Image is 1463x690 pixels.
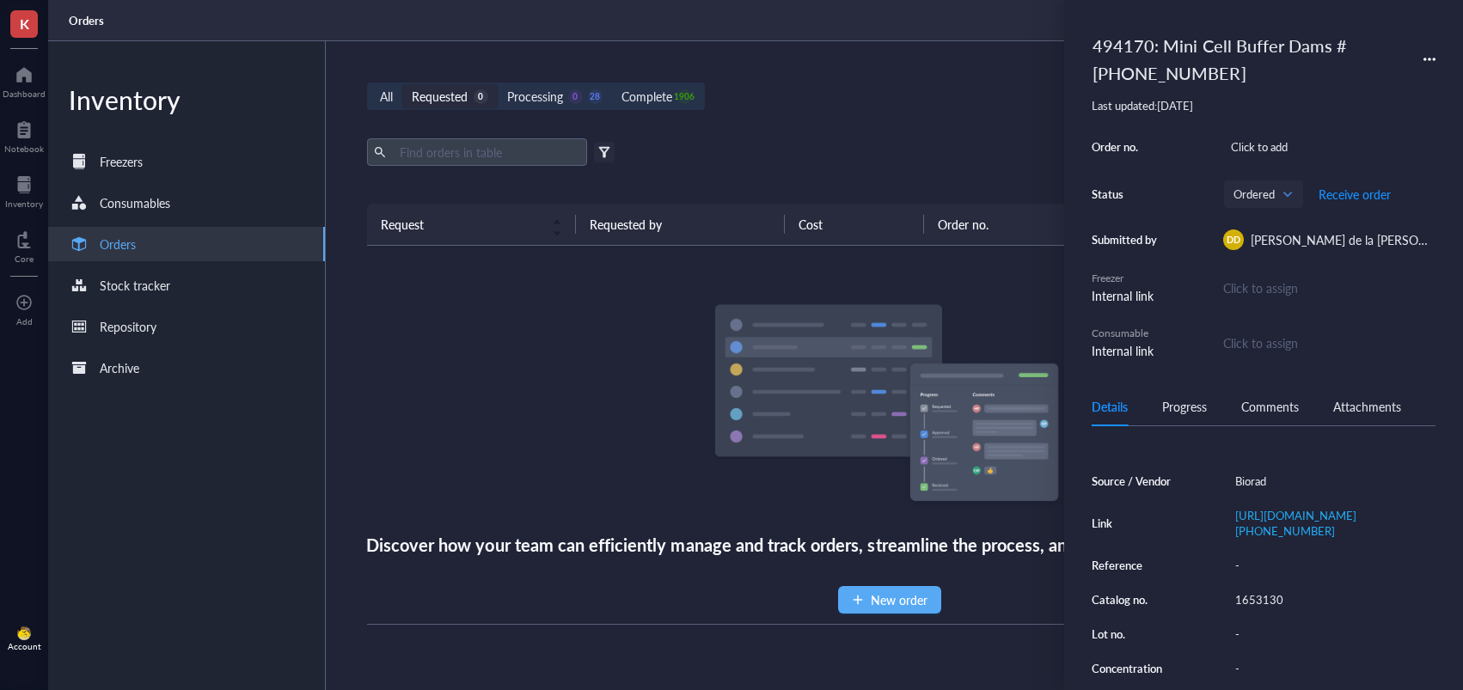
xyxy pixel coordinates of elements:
[48,144,325,179] a: Freezers
[1223,135,1435,159] div: Click to add
[100,193,170,212] div: Consumables
[1241,397,1299,416] div: Comments
[1085,27,1413,91] div: 494170: Mini Cell Buffer Dams #[PHONE_NUMBER]
[1162,397,1207,416] div: Progress
[838,586,941,614] button: New order
[1235,507,1356,539] a: [URL][DOMAIN_NAME][PHONE_NUMBER]
[8,641,41,651] div: Account
[1227,656,1435,681] div: -
[1092,98,1435,113] div: Last updated: [DATE]
[1092,397,1128,416] div: Details
[48,309,325,344] a: Repository
[1092,661,1179,676] div: Concentration
[677,89,692,104] div: 1906
[474,89,488,104] div: 0
[1227,469,1435,493] div: Biorad
[713,304,1066,510] img: Empty state
[1227,233,1240,247] span: DD
[3,61,46,99] a: Dashboard
[15,253,34,264] div: Core
[1223,333,1435,352] div: Click to assign
[1092,473,1179,489] div: Source / Vendor
[924,204,1133,245] th: Order no.
[1319,187,1391,201] span: Receive order
[100,235,136,253] div: Orders
[5,198,43,209] div: Inventory
[48,186,325,220] a: Consumables
[1092,592,1179,608] div: Catalog no.
[17,626,31,640] img: da48f3c6-a43e-4a2d-aade-5eac0d93827f.jpeg
[871,590,927,609] span: New order
[1227,622,1435,646] div: -
[1092,139,1160,155] div: Order no.
[1092,516,1179,531] div: Link
[1092,341,1160,360] div: Internal link
[16,316,33,327] div: Add
[100,317,156,336] div: Repository
[621,87,672,106] div: Complete
[367,204,576,245] th: Request
[393,139,580,165] input: Find orders in table
[1092,286,1160,305] div: Internal link
[1233,186,1290,202] span: Ordered
[15,226,34,264] a: Core
[381,215,542,234] span: Request
[380,87,393,106] div: All
[100,152,143,171] div: Freezers
[507,87,563,106] div: Processing
[48,351,325,385] a: Archive
[1092,558,1179,573] div: Reference
[1092,271,1160,286] div: Freezer
[1227,553,1435,577] div: -
[48,82,325,117] div: Inventory
[1333,397,1401,416] div: Attachments
[20,13,29,34] span: K
[588,89,603,104] div: 28
[412,87,468,106] div: Requested
[1223,278,1435,297] div: Click to assign
[4,143,44,154] div: Notebook
[5,171,43,209] a: Inventory
[1227,588,1435,612] div: 1653130
[69,13,107,28] a: Orders
[366,531,1412,559] div: Discover how your team can efficiently manage and track orders, streamline the process, and even ...
[3,89,46,99] div: Dashboard
[48,268,325,302] a: Stock tracker
[1092,626,1179,642] div: Lot no.
[1318,180,1392,208] button: Receive order
[576,204,785,245] th: Requested by
[1092,232,1160,247] div: Submitted by
[1092,186,1160,202] div: Status
[1092,326,1160,341] div: Consumable
[4,116,44,154] a: Notebook
[785,204,924,245] th: Cost
[367,82,704,110] div: segmented control
[100,358,139,377] div: Archive
[568,89,583,104] div: 0
[100,276,170,295] div: Stock tracker
[48,227,325,261] a: Orders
